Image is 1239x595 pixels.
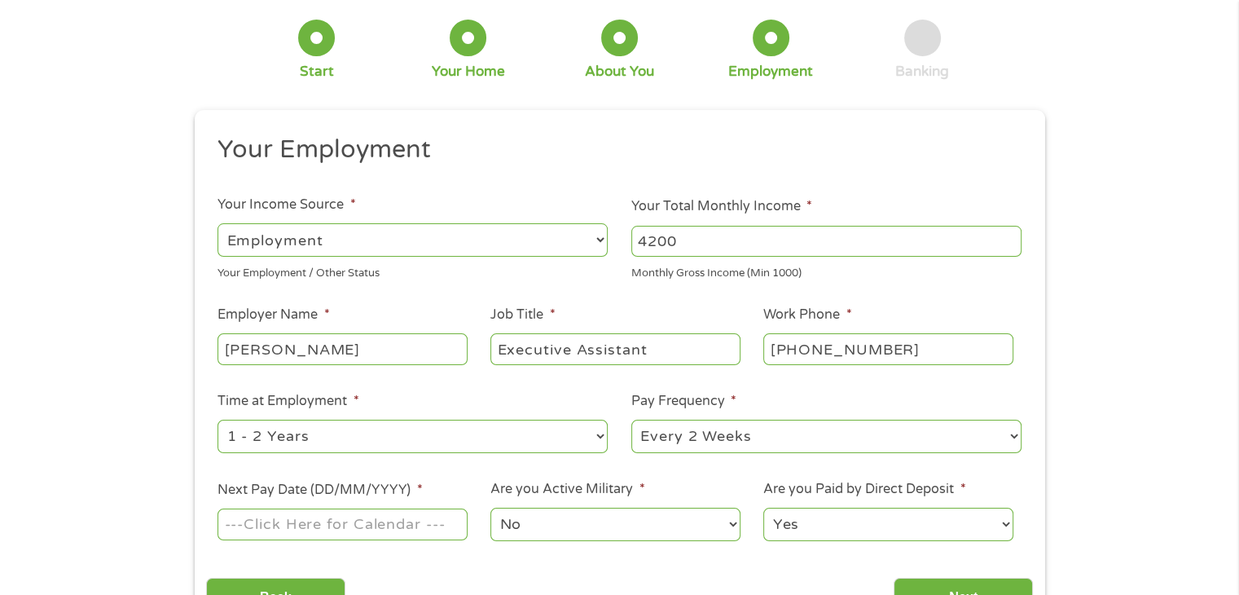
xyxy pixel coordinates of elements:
label: Work Phone [763,306,851,324]
input: 1800 [631,226,1022,257]
input: (231) 754-4010 [763,333,1013,364]
h2: Your Employment [217,134,1009,166]
label: Time at Employment [217,393,358,410]
label: Your Total Monthly Income [631,198,812,215]
label: Are you Active Military [490,481,644,498]
div: Monthly Gross Income (Min 1000) [631,260,1022,282]
label: Next Pay Date (DD/MM/YYYY) [217,482,422,499]
input: ---Click Here for Calendar --- [217,509,467,540]
div: Your Employment / Other Status [217,260,608,282]
div: Start [300,63,334,81]
label: Job Title [490,306,555,324]
div: About You [585,63,654,81]
label: Your Income Source [217,196,355,214]
label: Employer Name [217,306,329,324]
label: Pay Frequency [631,393,736,410]
input: Walmart [217,333,467,364]
div: Employment [728,63,813,81]
div: Banking [895,63,949,81]
input: Cashier [490,333,740,364]
div: Your Home [432,63,505,81]
label: Are you Paid by Direct Deposit [763,481,965,498]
